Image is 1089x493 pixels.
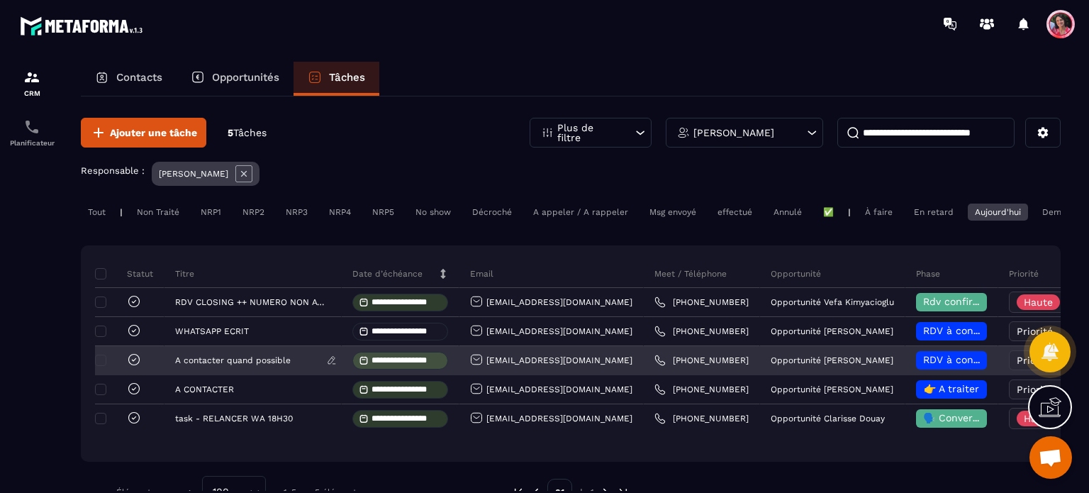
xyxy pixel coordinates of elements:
div: NRP1 [194,204,228,221]
p: Meet / Téléphone [654,268,727,279]
a: schedulerschedulerPlanificateur [4,108,60,157]
p: [PERSON_NAME] [693,128,774,138]
p: Planificateur [4,139,60,147]
span: Rdv confirmé ✅ [923,296,1003,307]
p: | [848,207,851,217]
a: [PHONE_NUMBER] [654,297,749,308]
p: A contacter quand possible [175,355,291,365]
p: [PERSON_NAME] [159,169,228,179]
span: Ajouter une tâche [110,126,197,140]
a: Opportunités [177,62,294,96]
p: WHATSAPP ECRIT [175,326,249,336]
div: A appeler / A rappeler [526,204,635,221]
span: Tâches [233,127,267,138]
p: Statut [99,268,153,279]
button: Ajouter une tâche [81,118,206,148]
img: formation [23,69,40,86]
span: RDV à confimer ❓ [923,354,1015,365]
img: scheduler [23,118,40,135]
a: Contacts [81,62,177,96]
span: 👉 A traiter [924,383,979,394]
div: Tout [81,204,113,221]
p: Responsable : [81,165,145,176]
a: formationformationCRM [4,58,60,108]
span: 🗣️ Conversation en cours [923,412,1049,423]
div: À faire [858,204,900,221]
a: [PHONE_NUMBER] [654,384,749,395]
p: Titre [175,268,194,279]
p: Opportunités [212,71,279,84]
p: Opportunité [PERSON_NAME] [771,326,893,336]
p: Opportunité [PERSON_NAME] [771,384,893,394]
p: | [120,207,123,217]
div: No show [408,204,458,221]
p: Tâches [329,71,365,84]
a: [PHONE_NUMBER] [654,355,749,366]
p: Haute [1024,414,1053,423]
p: Haute [1024,297,1053,307]
p: Opportunité [771,268,821,279]
span: Priorité [1017,355,1053,366]
p: Plus de filtre [557,123,620,143]
span: RDV à confimer ❓ [923,325,1015,336]
p: Contacts [116,71,162,84]
p: Opportunité [PERSON_NAME] [771,355,893,365]
a: Tâches [294,62,379,96]
a: [PHONE_NUMBER] [654,413,749,424]
span: Priorité [1017,326,1053,337]
p: Email [470,268,493,279]
div: NRP5 [365,204,401,221]
div: Ouvrir le chat [1029,436,1072,479]
div: NRP3 [279,204,315,221]
p: 5 [228,126,267,140]
p: Opportunité Clarisse Douay [771,414,885,423]
p: Phase [916,268,940,279]
p: A CONTACTER [175,384,234,394]
div: En retard [907,204,961,221]
div: NRP2 [235,204,272,221]
div: Demain [1035,204,1080,221]
div: Msg envoyé [642,204,703,221]
div: NRP4 [322,204,358,221]
p: task - RELANCER WA 18H30 [175,414,293,423]
p: CRM [4,89,60,97]
span: Priorité [1017,384,1053,395]
a: [PHONE_NUMBER] [654,326,749,337]
img: logo [20,13,147,39]
p: RDV CLOSING ++ NUMERO NON ATTRIBUE [175,297,327,307]
div: Décroché [465,204,519,221]
div: ✅ [816,204,841,221]
p: Date d’échéance [352,268,423,279]
div: Aujourd'hui [968,204,1028,221]
div: Non Traité [130,204,186,221]
div: Annulé [766,204,809,221]
p: Opportunité Vefa Kimyacioglu [771,297,894,307]
p: Priorité [1009,268,1039,279]
div: effectué [710,204,759,221]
